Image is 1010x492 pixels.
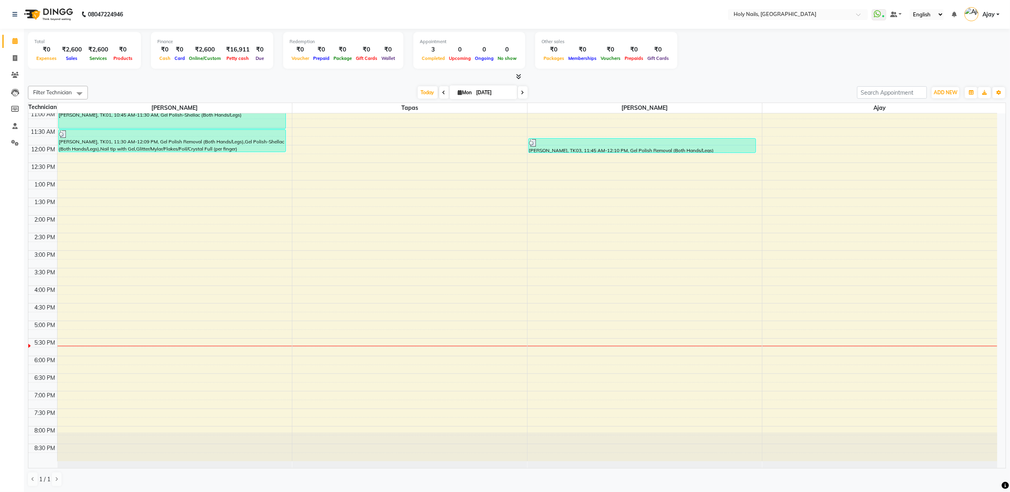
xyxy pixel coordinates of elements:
span: [PERSON_NAME] [58,103,292,113]
div: 4:00 PM [33,286,57,294]
span: Filter Technician [33,89,72,95]
div: 6:00 PM [33,356,57,365]
div: 6:30 PM [33,374,57,382]
span: Due [254,56,266,61]
div: ₹0 [566,45,599,54]
span: Wallet [379,56,397,61]
div: ₹0 [623,45,645,54]
div: 2:30 PM [33,233,57,242]
div: [PERSON_NAME], TK01, 11:30 AM-12:09 PM, Gel Polish Removal (Both Hands/Legs),Gel Polish-Shellac (... [59,130,286,152]
div: ₹0 [290,45,311,54]
span: Upcoming [447,56,473,61]
img: Ajay [964,7,978,21]
span: Prepaids [623,56,645,61]
div: Appointment [420,38,519,45]
div: Redemption [290,38,397,45]
div: 2:00 PM [33,216,57,224]
div: ₹0 [379,45,397,54]
div: 5:30 PM [33,339,57,347]
span: Package [331,56,354,61]
span: ADD NEW [934,89,957,95]
div: 12:30 PM [30,163,57,171]
div: Other sales [542,38,671,45]
div: ₹0 [645,45,671,54]
div: 1:00 PM [33,181,57,189]
div: ₹2,600 [85,45,111,54]
div: 8:00 PM [33,427,57,435]
div: ₹2,600 [187,45,223,54]
b: 08047224946 [88,3,123,26]
span: Card [173,56,187,61]
div: ₹0 [253,45,267,54]
span: Gift Cards [645,56,671,61]
span: Today [418,86,438,99]
div: ₹0 [599,45,623,54]
div: 11:00 AM [30,110,57,119]
span: Ajay [982,10,995,19]
div: 3 [420,45,447,54]
div: 12:00 PM [30,145,57,154]
span: [PERSON_NAME] [528,103,762,113]
div: 7:30 PM [33,409,57,417]
span: Completed [420,56,447,61]
div: Technician [28,103,57,111]
div: [PERSON_NAME], TK03, 11:45 AM-12:10 PM, Gel Polish Removal (Both Hands/Legs) [529,139,756,153]
span: Ongoing [473,56,496,61]
span: Gift Cards [354,56,379,61]
span: Products [111,56,135,61]
span: Ajay [762,103,997,113]
img: logo [20,3,75,26]
div: 4:30 PM [33,304,57,312]
div: ₹2,600 [59,45,85,54]
span: Packages [542,56,566,61]
div: 3:30 PM [33,268,57,277]
span: Voucher [290,56,311,61]
div: Finance [157,38,267,45]
span: Tapas [292,103,527,113]
div: ₹0 [354,45,379,54]
div: 0 [447,45,473,54]
div: 5:00 PM [33,321,57,329]
span: Online/Custom [187,56,223,61]
span: Mon [456,89,474,95]
span: Expenses [34,56,59,61]
div: 3:00 PM [33,251,57,259]
input: Search Appointment [857,86,927,99]
span: Vouchers [599,56,623,61]
span: Prepaid [311,56,331,61]
div: ₹16,911 [223,45,253,54]
div: 1:30 PM [33,198,57,206]
span: Cash [157,56,173,61]
div: ₹0 [542,45,566,54]
div: ₹0 [34,45,59,54]
input: 2025-09-01 [474,87,514,99]
div: ₹0 [173,45,187,54]
span: Petty cash [225,56,251,61]
div: 8:30 PM [33,444,57,452]
div: ₹0 [111,45,135,54]
span: Sales [64,56,80,61]
div: 0 [473,45,496,54]
span: No show [496,56,519,61]
span: 1 / 1 [39,475,50,484]
div: 0 [496,45,519,54]
span: Services [87,56,109,61]
div: 11:30 AM [30,128,57,136]
div: 7:00 PM [33,391,57,400]
div: [PERSON_NAME], TK01, 10:45 AM-11:30 AM, Gel Polish-Shellac (Both Hands/Legs) [59,103,286,129]
div: ₹0 [311,45,331,54]
span: Memberships [566,56,599,61]
div: ₹0 [157,45,173,54]
div: Total [34,38,135,45]
div: ₹0 [331,45,354,54]
button: ADD NEW [932,87,959,98]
